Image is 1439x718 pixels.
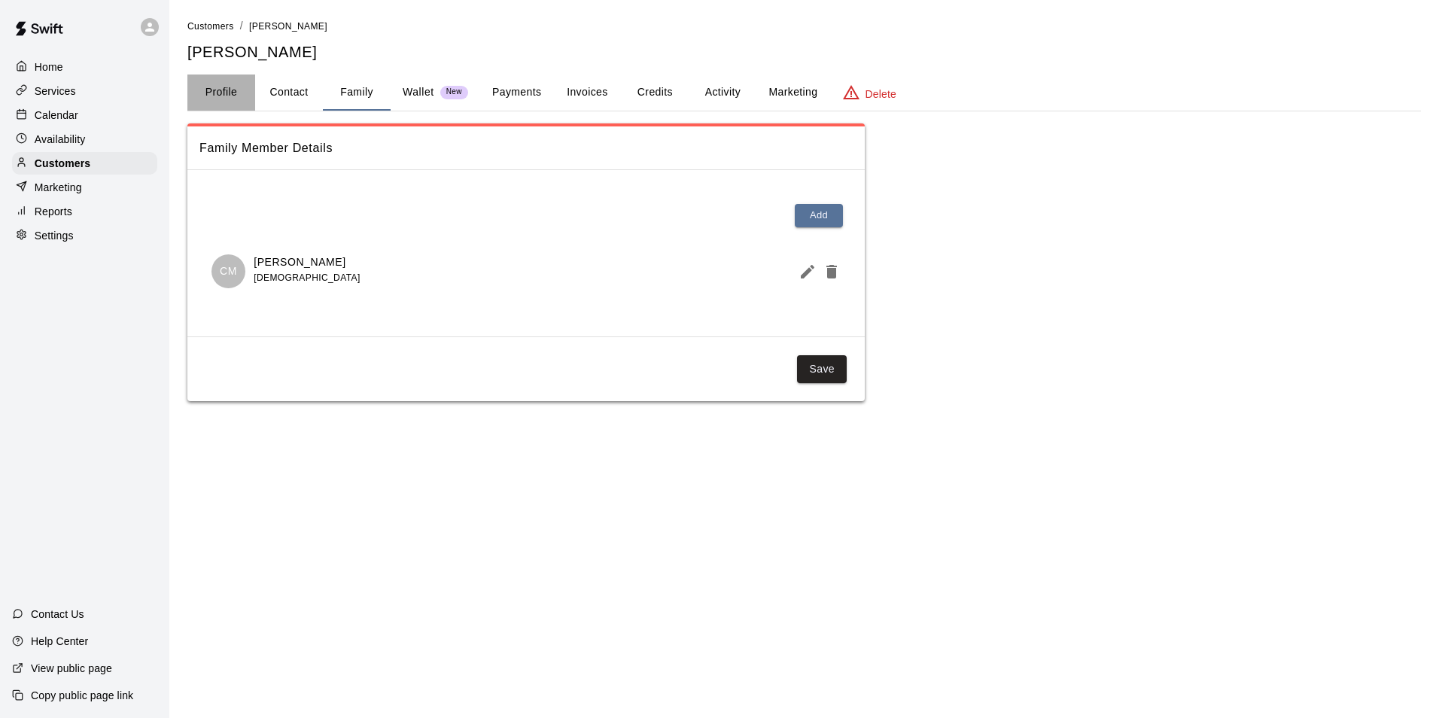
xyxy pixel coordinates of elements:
[240,18,243,34] li: /
[689,75,756,111] button: Activity
[797,355,847,383] button: Save
[187,75,1421,111] div: basic tabs example
[249,21,327,32] span: [PERSON_NAME]
[12,176,157,199] a: Marketing
[756,75,829,111] button: Marketing
[35,180,82,195] p: Marketing
[480,75,553,111] button: Payments
[31,661,112,676] p: View public page
[621,75,689,111] button: Credits
[440,87,468,97] span: New
[35,108,78,123] p: Calendar
[35,59,63,75] p: Home
[12,224,157,247] a: Settings
[187,21,234,32] span: Customers
[35,132,86,147] p: Availability
[35,204,72,219] p: Reports
[220,263,237,279] p: CM
[817,257,841,287] button: Delete
[795,204,843,227] button: Add
[35,84,76,99] p: Services
[254,254,360,270] p: [PERSON_NAME]
[187,20,234,32] a: Customers
[31,688,133,703] p: Copy public page link
[403,84,434,100] p: Wallet
[211,254,245,288] div: CORBYN MILLER
[31,607,84,622] p: Contact Us
[199,138,853,158] span: Family Member Details
[12,80,157,102] a: Services
[187,18,1421,35] nav: breadcrumb
[323,75,391,111] button: Family
[12,128,157,151] a: Availability
[553,75,621,111] button: Invoices
[187,75,255,111] button: Profile
[866,87,896,102] p: Delete
[255,75,323,111] button: Contact
[35,156,90,171] p: Customers
[793,257,817,287] button: Edit Member
[254,272,360,283] span: [DEMOGRAPHIC_DATA]
[35,228,74,243] p: Settings
[12,152,157,175] a: Customers
[12,104,157,126] a: Calendar
[12,200,157,223] a: Reports
[12,56,157,78] a: Home
[187,42,1421,62] h5: [PERSON_NAME]
[31,634,88,649] p: Help Center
